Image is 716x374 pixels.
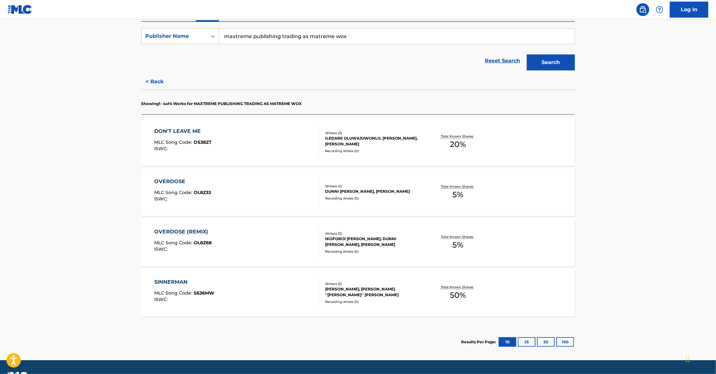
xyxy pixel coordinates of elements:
[325,299,422,304] div: Recording Artists ( 0 )
[325,149,422,153] div: Recording Artists ( 0 )
[653,3,666,16] div: Help
[450,139,466,150] span: 20 %
[656,6,663,13] img: help
[499,337,516,347] button: 10
[325,189,422,194] div: DUNNI [PERSON_NAME], [PERSON_NAME]
[527,54,575,70] button: Search
[154,127,212,135] div: DON'T LEAVE ME
[154,178,211,185] div: OVERDOSE
[154,196,169,202] span: ISWC :
[194,290,214,296] span: S636MW
[141,28,575,74] form: Search Form
[194,190,211,195] span: OL8Z33
[141,74,180,90] button: < Back
[146,32,203,40] div: Publisher Name
[639,6,647,13] img: search
[141,118,575,166] a: DON'T LEAVE MEMLC Song Code:DS38ZTISWC:Writers (3)ILEDARE OLUWAJUWONLO, [PERSON_NAME], [PERSON_NA...
[537,337,555,347] button: 50
[636,3,649,16] a: Public Search
[154,246,169,252] span: ISWC :
[518,337,535,347] button: 25
[154,240,194,246] span: MLC Song Code :
[452,189,463,200] span: 5 %
[441,134,475,139] p: Total Known Shares:
[154,190,194,195] span: MLC Song Code :
[461,339,498,345] p: Results Per Page:
[154,290,194,296] span: MLC Song Code :
[154,139,194,145] span: MLC Song Code :
[154,297,169,302] span: ISWC :
[556,337,574,347] button: 100
[482,54,524,68] a: Reset Search
[325,131,422,135] div: Writers ( 3 )
[325,196,422,201] div: Recording Artists ( 0 )
[441,285,475,289] p: Total Known Shares:
[141,269,575,317] a: SINNERMANMLC Song Code:S636MWISWC:Writers (3)[PERSON_NAME], [PERSON_NAME] ''[PERSON_NAME]'' [PERS...
[325,231,422,236] div: Writers ( 3 )
[670,2,708,18] a: Log In
[8,5,32,14] img: MLC Logo
[686,350,690,369] div: Drag
[154,228,212,236] div: OVERDOSE (REMIX)
[141,168,575,216] a: OVERDOSEMLC Song Code:OL8Z33ISWC:Writers (2)DUNNI [PERSON_NAME], [PERSON_NAME]Recording Artists (...
[325,281,422,286] div: Writers ( 3 )
[194,139,212,145] span: DS38ZT
[325,184,422,189] div: Writers ( 2 )
[141,218,575,266] a: OVERDOSE (REMIX)MLC Song Code:OL8Z68ISWC:Writers (3)IKOFORIJI [PERSON_NAME], DUNNI [PERSON_NAME],...
[154,146,169,151] span: ISWC :
[325,286,422,298] div: [PERSON_NAME], [PERSON_NAME] ''[PERSON_NAME]'' [PERSON_NAME]
[325,135,422,147] div: ILEDARE OLUWAJUWONLO, [PERSON_NAME], [PERSON_NAME]
[441,184,475,189] p: Total Known Shares:
[684,343,716,374] iframe: Chat Widget
[441,234,475,239] p: Total Known Shares:
[154,278,214,286] div: SINNERMAN
[194,240,212,246] span: OL8Z68
[450,289,466,301] span: 50 %
[325,249,422,254] div: Recording Artists ( 0 )
[452,239,463,251] span: 5 %
[325,236,422,248] div: IKOFORIJI [PERSON_NAME], DUNNI [PERSON_NAME], [PERSON_NAME]
[141,101,302,107] p: Showing 1 - 4 of 4 Works for MAXTREME PUBLISHING TRADING AS MATREME WOX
